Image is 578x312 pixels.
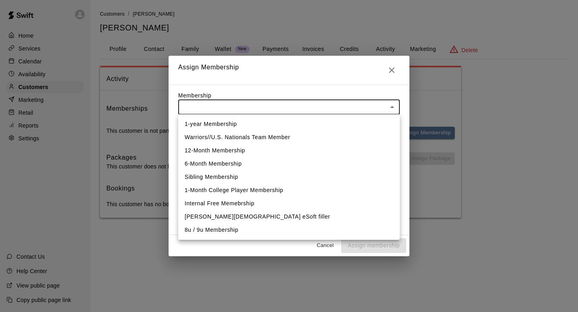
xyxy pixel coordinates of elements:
[178,223,400,237] li: 8u / 9u Membership
[178,144,400,157] li: 12-Month Membership
[178,197,400,210] li: Internal Free Memebrship
[178,118,400,131] li: 1-year Membership
[178,210,400,223] li: [PERSON_NAME][DEMOGRAPHIC_DATA] eSoft filler
[178,170,400,184] li: Sibling Membership
[178,131,400,144] li: Warriors//U.S. Nationals Team Member
[178,157,400,170] li: 6-Month Membership
[178,184,400,197] li: 1-Month College Player Membership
